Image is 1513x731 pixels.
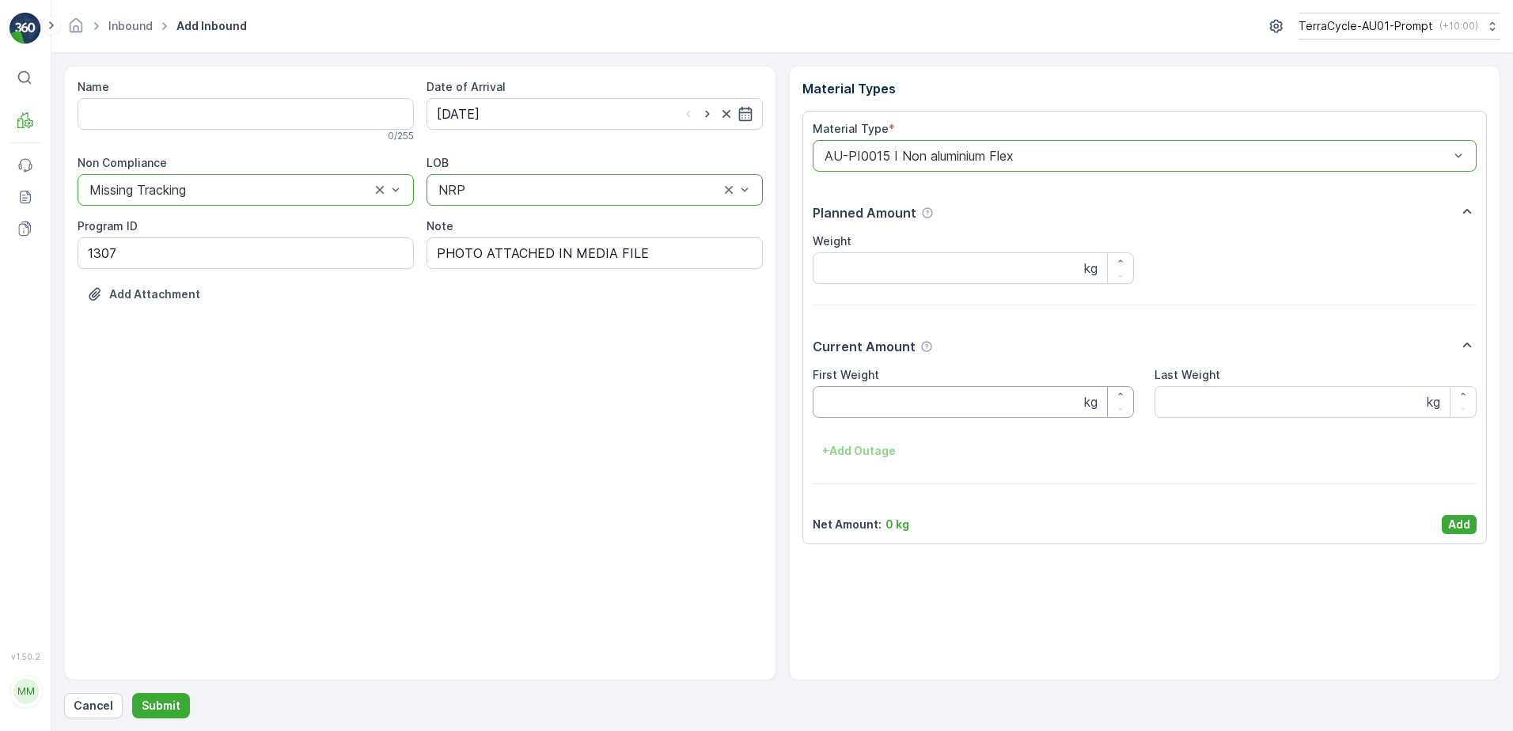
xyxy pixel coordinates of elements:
[813,517,882,532] p: Net Amount :
[813,337,916,356] p: Current Amount
[13,259,52,273] span: Name :
[1448,517,1470,532] p: Add
[1084,392,1098,411] p: kg
[588,13,922,32] p: 01993126509999989136LJ8503398901000650305
[13,364,88,377] span: Net Amount :
[67,23,85,36] a: Homepage
[78,156,167,169] label: Non Compliance
[885,517,909,532] p: 0 kg
[822,443,896,459] p: + Add Outage
[813,122,889,135] label: Material Type
[108,19,153,32] a: Inbound
[813,203,916,222] p: Planned Amount
[1299,13,1500,40] button: TerraCycle-AU01-Prompt(+10:00)
[78,282,210,307] button: Upload File
[88,364,122,377] span: 2.3 kg
[813,234,851,248] label: Weight
[173,18,250,34] span: Add Inbound
[921,206,934,219] div: Help Tooltip Icon
[9,13,41,44] img: logo
[52,259,330,273] span: 01993126509999989136LJ8503398901000650305
[78,219,138,233] label: Program ID
[802,79,1488,98] p: Material Types
[813,368,879,381] label: First Weight
[427,98,763,130] input: dd/mm/yyyy
[1427,392,1440,411] p: kg
[1299,18,1433,34] p: TerraCycle-AU01-Prompt
[1442,515,1477,534] button: Add
[84,286,121,299] span: [DATE]
[89,390,112,403] span: 0 kg
[9,665,41,718] button: MM
[64,693,123,718] button: Cancel
[89,312,123,325] span: 2.3 kg
[920,340,933,353] div: Help Tooltip Icon
[427,80,506,93] label: Date of Arrival
[813,438,905,464] button: +Add Outage
[388,130,414,142] p: 0 / 255
[97,338,284,351] span: AU-PI0001 I Beauty and homecare
[1155,368,1220,381] label: Last Weight
[427,219,453,233] label: Note
[9,652,41,661] span: v 1.50.2
[13,286,84,299] span: Arrive Date :
[427,156,449,169] label: LOB
[13,390,89,403] span: Last Weight :
[1439,20,1478,32] p: ( +10:00 )
[142,698,180,714] p: Submit
[78,80,109,93] label: Name
[74,698,113,714] p: Cancel
[13,679,39,704] div: MM
[1084,259,1098,278] p: kg
[13,338,97,351] span: Material Type :
[13,312,89,325] span: First Weight :
[132,693,190,718] button: Submit
[109,286,200,302] p: Add Attachment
